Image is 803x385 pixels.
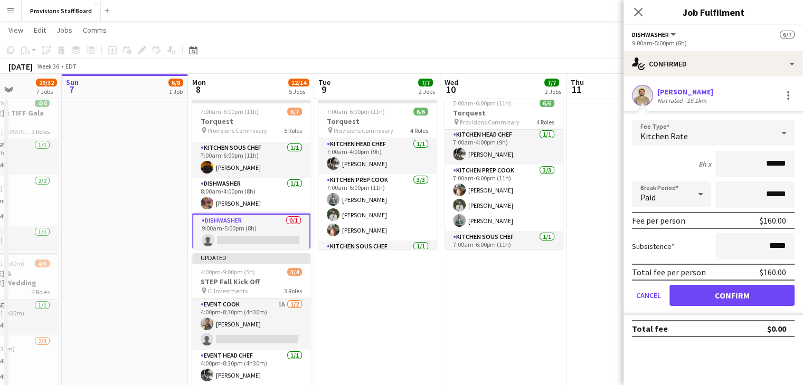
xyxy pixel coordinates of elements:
[760,267,786,277] div: $160.00
[685,97,708,104] div: 16.1km
[410,127,428,134] span: 4 Roles
[192,277,310,286] h3: STEP Fall Kick Off
[36,88,56,95] div: 7 Jobs
[780,31,795,38] span: 6/7
[445,93,563,249] app-job-card: 7:00am-6:00pm (11h)6/6Torquest Provisions Commisary4 RolesKitchen Head Chef1/17:00am-4:00pm (9h)[...
[540,99,554,107] span: 6/6
[192,178,310,214] app-card-role: Dishwasher1/18:00am-4:00pm (8h)[PERSON_NAME]
[632,215,685,226] div: Fee per person
[192,253,310,262] div: Updated
[35,99,50,107] span: 4/4
[318,174,437,240] app-card-role: Kitchen Prep Cook3/37:00am-6:00pm (11h)[PERSON_NAME][PERSON_NAME][PERSON_NAME]
[544,79,559,86] span: 7/7
[191,83,206,95] span: 8
[317,83,330,95] span: 9
[32,128,50,136] span: 3 Roles
[201,268,255,276] span: 4:00pm-9:00pm (5h)
[192,214,310,252] app-card-role: Dishwasher0/19:00am-5:00pm (8h)
[192,117,310,126] h3: Torquest
[35,259,50,267] span: 4/6
[443,83,458,95] span: 10
[36,79,57,86] span: 29/32
[545,88,561,95] div: 2 Jobs
[334,127,393,134] span: Provisions Commisary
[453,99,511,107] span: 7:00am-6:00pm (11h)
[192,78,206,87] span: Mon
[445,129,563,165] app-card-role: Kitchen Head Chef1/17:00am-4:00pm (9h)[PERSON_NAME]
[32,288,50,296] span: 4 Roles
[760,215,786,226] div: $160.00
[66,78,79,87] span: Sun
[632,267,706,277] div: Total fee per person
[327,108,385,115] span: 7:00am-6:00pm (11h)
[632,31,677,38] button: Dishwasher
[698,159,711,169] div: 8h x
[64,83,79,95] span: 7
[287,108,302,115] span: 6/7
[168,79,183,86] span: 6/8
[192,93,310,249] app-job-card: Updated7:00am-6:00pm (11h)6/7Torquest Provisions Commisary5 Roles[PERSON_NAME][PERSON_NAME][PERSO...
[4,23,27,37] a: View
[207,127,267,134] span: Provisions Commisary
[318,117,437,126] h3: Torquest
[632,242,675,251] label: Subsistence
[192,299,310,350] app-card-role: Event Cook1A1/24:00pm-8:30pm (4h30m)[PERSON_NAME]
[30,23,50,37] a: Edit
[569,83,584,95] span: 11
[207,287,248,295] span: CI Investments
[623,51,803,76] div: Confirmed
[65,62,77,70] div: EDT
[767,323,786,334] div: $0.00
[22,1,101,21] button: Provisions Staff Board
[632,31,669,38] span: Dishwasher
[669,285,795,306] button: Confirm
[445,78,458,87] span: Wed
[460,118,519,126] span: Provisions Commisary
[79,23,111,37] a: Comms
[418,79,433,86] span: 7/7
[640,192,656,203] span: Paid
[318,240,437,276] app-card-role: Kitchen Sous Chef1/1
[288,79,309,86] span: 12/14
[413,108,428,115] span: 6/6
[34,25,46,35] span: Edit
[284,127,302,134] span: 5 Roles
[632,39,795,47] div: 9:00am-5:00pm (8h)
[56,25,72,35] span: Jobs
[640,131,688,141] span: Kitchen Rate
[318,138,437,174] app-card-role: Kitchen Head Chef1/17:00am-4:00pm (9h)[PERSON_NAME]
[623,5,803,19] h3: Job Fulfilment
[192,142,310,178] app-card-role: Kitchen Sous Chef1/17:00am-6:00pm (11h)[PERSON_NAME]
[35,62,61,70] span: Week 36
[8,61,33,72] div: [DATE]
[52,23,77,37] a: Jobs
[445,165,563,231] app-card-role: Kitchen Prep Cook3/37:00am-6:00pm (11h)[PERSON_NAME][PERSON_NAME][PERSON_NAME]
[169,88,183,95] div: 1 Job
[445,108,563,118] h3: Torquest
[536,118,554,126] span: 4 Roles
[201,108,259,115] span: 7:00am-6:00pm (11h)
[318,93,437,249] app-job-card: Updated7:00am-6:00pm (11h)6/6Torquest Provisions Commisary4 RolesKitchen Head Chef1/17:00am-4:00p...
[287,268,302,276] span: 3/4
[8,25,23,35] span: View
[657,97,685,104] div: Not rated
[571,78,584,87] span: Thu
[419,88,435,95] div: 2 Jobs
[284,287,302,295] span: 3 Roles
[83,25,107,35] span: Comms
[632,285,665,306] button: Cancel
[445,231,563,267] app-card-role: Kitchen Sous Chef1/17:00am-6:00pm (11h)
[318,78,330,87] span: Tue
[289,88,309,95] div: 5 Jobs
[657,87,713,97] div: [PERSON_NAME]
[632,323,668,334] div: Total fee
